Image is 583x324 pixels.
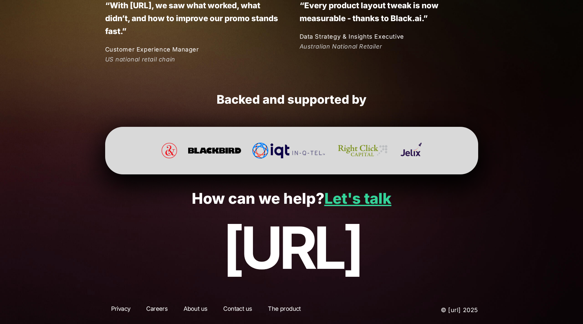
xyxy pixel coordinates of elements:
p: © [URL] 2025 [385,304,479,316]
em: US national retail chain [105,56,175,63]
img: Blackbird Ventures Website [188,143,241,159]
p: How can we help? [20,190,563,207]
p: [URL] [20,215,563,280]
img: In-Q-Tel (IQT) [252,143,325,159]
a: The product [262,304,307,316]
p: Data Strategy & Insights Executive [300,32,479,41]
a: About us [178,304,213,316]
img: Jelix Ventures Website [400,143,422,159]
h2: Backed and supported by [105,92,478,107]
a: Careers [140,304,174,316]
a: Privacy [105,304,137,316]
a: Let's talk [324,189,392,207]
img: Right Click Capital Website [336,143,390,159]
img: Pan Effect Website [161,143,177,159]
p: Customer Experience Manager [105,45,284,54]
a: Contact us [217,304,258,316]
em: Australian National Retailer [300,43,382,50]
